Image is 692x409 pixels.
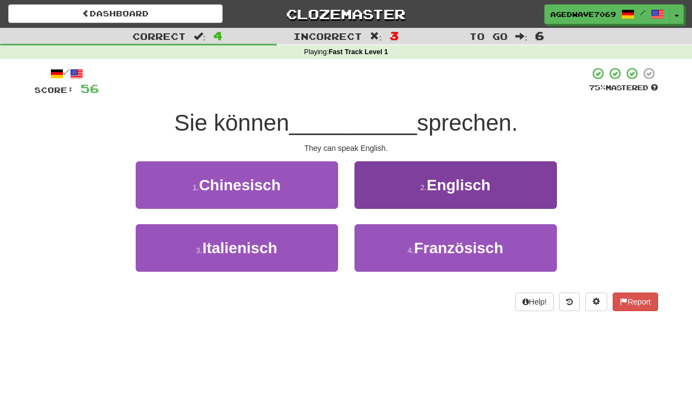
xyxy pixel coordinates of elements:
span: sprechen. [417,110,517,136]
a: AgedWave7069 / [544,4,670,24]
small: 3 . [196,246,202,255]
span: / [640,9,646,16]
a: Clozemaster [239,4,453,24]
small: 1 . [193,183,199,192]
span: To go [469,31,508,42]
button: 4.Französisch [354,224,557,272]
span: 3 [389,29,399,42]
div: They can speak English. [34,143,658,154]
a: Dashboard [8,4,223,23]
small: 2 . [420,183,427,192]
button: Help! [515,293,554,311]
span: AgedWave7069 [550,9,616,19]
div: / [34,67,99,80]
button: Round history (alt+y) [559,293,580,311]
span: : [194,32,206,41]
span: Score: [34,85,74,95]
span: Chinesisch [199,177,281,194]
div: Mastered [589,83,658,93]
span: Correct [132,31,186,42]
span: 4 [213,29,223,42]
span: 6 [535,29,544,42]
span: 56 [80,81,99,95]
button: Report [613,293,658,311]
span: : [515,32,527,41]
button: 3.Italienisch [136,224,338,272]
button: 2.Englisch [354,161,557,209]
span: __________ [289,110,417,136]
span: Incorrect [293,31,362,42]
small: 4 . [408,246,414,255]
span: 75 % [589,83,606,92]
span: Französisch [414,239,503,256]
span: Sie können [174,110,289,136]
span: Italienisch [202,239,277,256]
span: Englisch [427,177,491,194]
strong: Fast Track Level 1 [329,48,388,56]
button: 1.Chinesisch [136,161,338,209]
span: : [370,32,382,41]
